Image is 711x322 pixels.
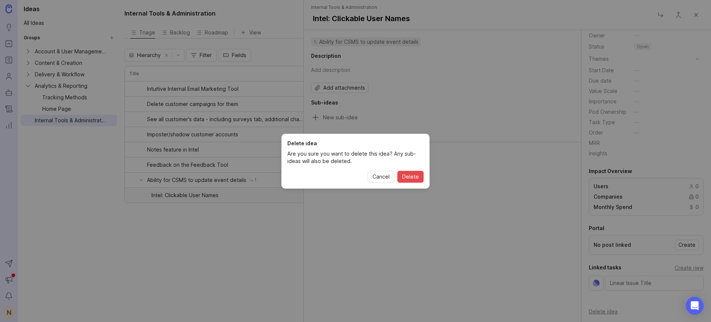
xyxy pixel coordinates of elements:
[287,140,424,147] h1: Delete idea
[402,173,419,180] span: Delete
[287,150,424,165] p: Are you sure you want to delete this idea? Any sub-ideas will also be deleted.
[397,171,424,183] button: Delete
[368,171,394,183] button: Cancel
[686,297,704,315] div: Open Intercom Messenger
[373,173,390,180] span: Cancel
